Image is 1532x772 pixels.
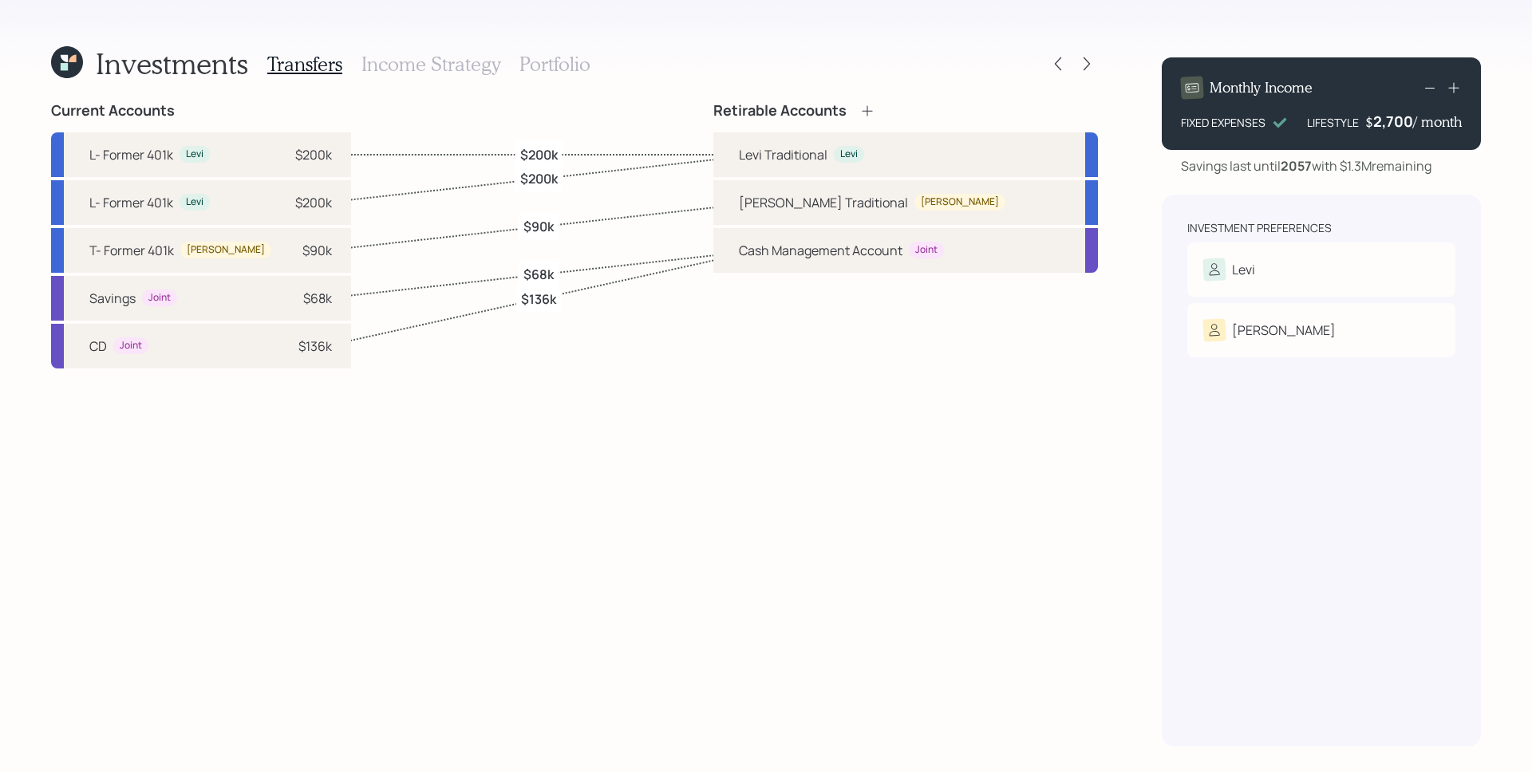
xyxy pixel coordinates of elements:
h4: $ [1365,113,1373,131]
div: Joint [915,243,938,257]
div: Levi Traditional [739,145,827,164]
div: CD [89,337,107,356]
label: $90k [523,218,554,235]
div: [PERSON_NAME] [921,195,999,209]
div: Levi [186,148,203,161]
label: $68k [523,266,554,283]
div: $200k [295,193,332,212]
h4: Monthly Income [1210,79,1313,96]
div: $136k [298,337,332,356]
div: [PERSON_NAME] [1232,321,1336,340]
h4: Current Accounts [51,102,175,120]
div: Cash Management Account [739,241,902,260]
div: L- Former 401k [89,145,173,164]
div: T- Former 401k [89,241,174,260]
div: Savings [89,289,136,308]
h3: Transfers [267,53,342,76]
label: $200k [520,170,558,187]
div: Savings last until with $1.3M remaining [1181,156,1431,175]
div: Joint [120,339,142,353]
h4: / month [1413,113,1462,131]
h1: Investments [96,46,248,81]
div: Levi [840,148,858,161]
div: $68k [303,289,332,308]
div: Joint [148,291,171,305]
div: [PERSON_NAME] Traditional [739,193,908,212]
div: [PERSON_NAME] [187,243,265,257]
div: LIFESTYLE [1307,114,1359,131]
label: $200k [520,145,558,163]
div: 2,700 [1373,112,1413,131]
h3: Portfolio [519,53,590,76]
div: L- Former 401k [89,193,173,212]
b: 2057 [1281,157,1312,175]
div: $200k [295,145,332,164]
h3: Income Strategy [361,53,500,76]
div: Levi [186,195,203,209]
h4: Retirable Accounts [713,102,847,120]
div: $90k [302,241,332,260]
div: Levi [1232,260,1255,279]
div: FIXED EXPENSES [1181,114,1265,131]
div: Investment Preferences [1187,220,1332,236]
label: $136k [521,289,556,307]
